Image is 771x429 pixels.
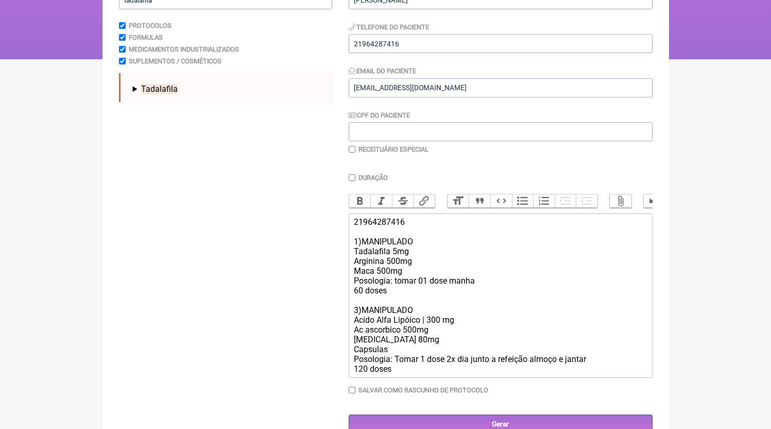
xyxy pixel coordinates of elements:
summary: Tadalafila [133,84,324,94]
label: Suplementos / Cosméticos [129,57,221,65]
button: Bold [349,194,371,208]
button: Link [414,194,435,208]
button: Undo [644,194,665,208]
label: Receituário Especial [358,145,429,153]
button: Italic [370,194,392,208]
button: Strikethrough [392,194,414,208]
button: Increase Level [576,194,597,208]
label: Medicamentos Industrializados [129,45,239,53]
button: Attach Files [610,194,631,208]
label: Telefone do Paciente [349,23,430,31]
button: Heading [448,194,469,208]
button: Bullets [512,194,534,208]
span: Tadalafila [141,84,178,94]
label: Email do Paciente [349,67,417,75]
button: Code [490,194,512,208]
label: Salvar como rascunho de Protocolo [358,386,488,394]
label: Protocolos [129,22,172,29]
button: Decrease Level [555,194,576,208]
div: 21964287416 1)MANIPULADO Tadalafila 5mg Arginina 500mg Maca 500mg Posologia: tomar 01 dose manha ... [354,217,646,374]
label: CPF do Paciente [349,111,410,119]
button: Quote [469,194,490,208]
label: Formulas [129,34,163,41]
button: Numbers [533,194,555,208]
label: Duração [358,174,388,181]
